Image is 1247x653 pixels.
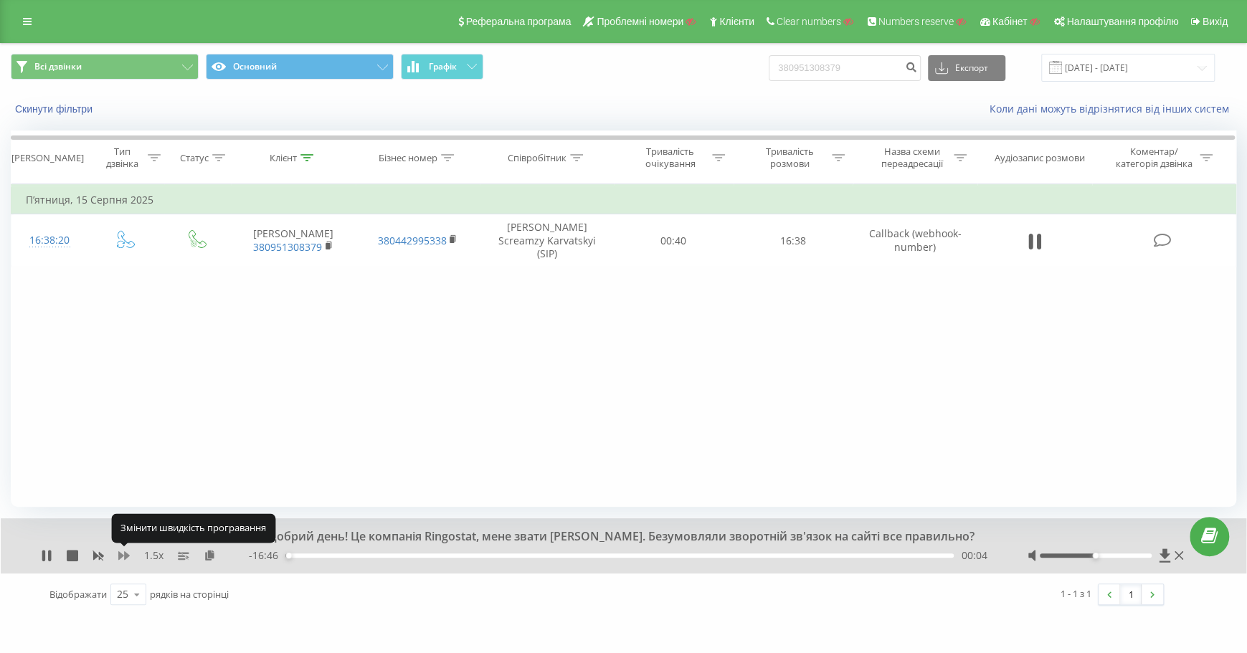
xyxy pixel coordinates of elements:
[286,553,292,558] div: Accessibility label
[231,214,355,267] td: [PERSON_NAME]
[11,152,84,164] div: [PERSON_NAME]
[1093,553,1099,558] div: Accessibility label
[377,234,446,247] a: 380442995338
[928,55,1005,81] button: Експорт
[1112,146,1196,170] div: Коментар/категорія дзвінка
[734,214,853,267] td: 16:38
[144,548,163,563] span: 1.5 x
[632,146,708,170] div: Тривалість очікування
[1061,586,1091,601] div: 1 - 1 з 1
[1120,584,1142,604] a: 1
[769,55,921,81] input: Пошук за номером
[379,152,437,164] div: Бізнес номер
[995,152,1085,164] div: Аудіозапис розмови
[992,16,1028,27] span: Кабінет
[853,214,977,267] td: Callback (webhook-number)
[466,16,572,27] span: Реферальна програма
[1066,16,1178,27] span: Налаштування профілю
[597,16,683,27] span: Проблемні номери
[11,54,199,80] button: Всі дзвінки
[117,587,128,601] div: 25
[49,588,107,601] span: Відображати
[480,214,614,267] td: [PERSON_NAME] Screamzy Karvatskyi (SIP)
[156,529,1072,545] div: Добрий день! Це компанія Ringostat, мене звати [PERSON_NAME]. Безумовляли зворотній зв'язок на са...
[961,548,987,563] span: 00:04
[11,103,100,115] button: Скинути фільтри
[111,514,275,543] div: Змінити швидкість програвання
[429,62,457,72] span: Графік
[26,227,73,254] div: 16:38:20
[401,54,483,80] button: Графік
[249,548,285,563] span: - 16:46
[11,186,1236,214] td: П’ятниця, 15 Серпня 2025
[508,152,566,164] div: Співробітник
[180,152,209,164] div: Статус
[777,16,841,27] span: Clear numbers
[878,16,954,27] span: Numbers reserve
[253,240,322,254] a: 380951308379
[100,146,144,170] div: Тип дзвінка
[206,54,394,80] button: Основний
[873,146,950,170] div: Назва схеми переадресації
[990,102,1236,115] a: Коли дані можуть відрізнятися вiд інших систем
[751,146,828,170] div: Тривалість розмови
[34,61,82,72] span: Всі дзвінки
[614,214,734,267] td: 00:40
[270,152,297,164] div: Клієнт
[719,16,754,27] span: Клієнти
[1203,16,1228,27] span: Вихід
[150,588,229,601] span: рядків на сторінці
